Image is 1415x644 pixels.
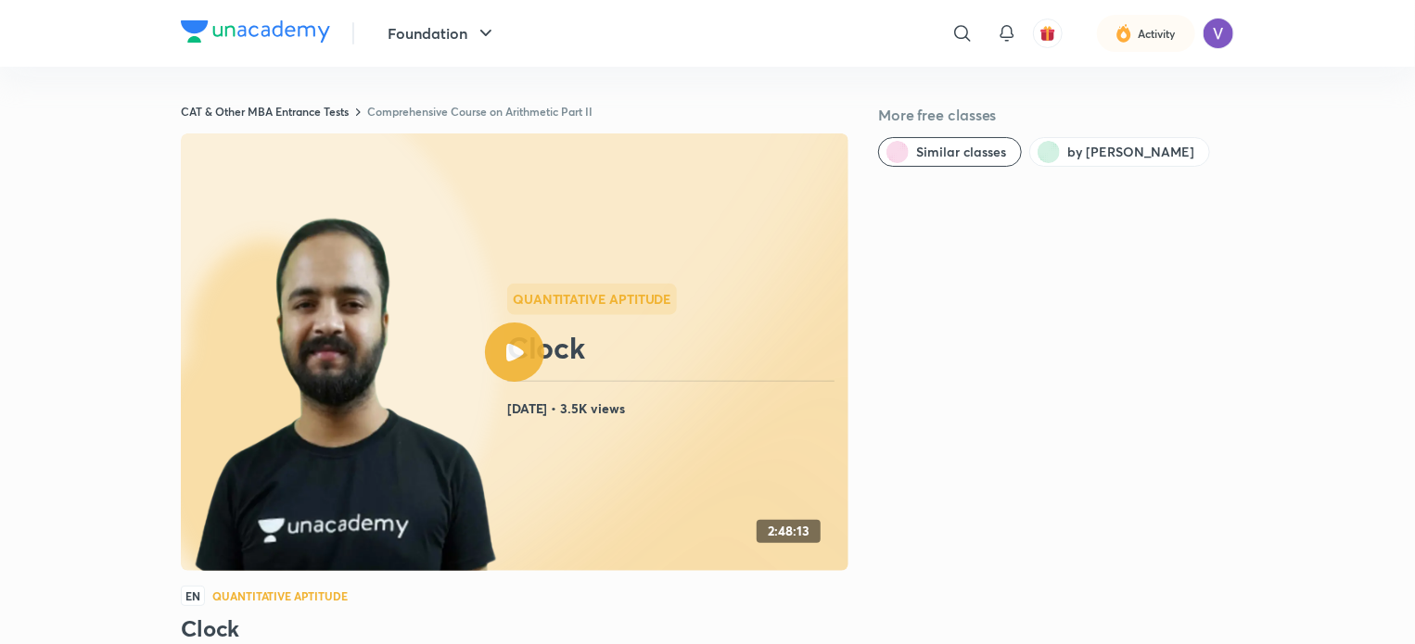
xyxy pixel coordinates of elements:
img: activity [1115,22,1132,44]
img: Company Logo [181,20,330,43]
button: Foundation [376,15,508,52]
button: avatar [1033,19,1063,48]
h3: Clock [181,613,848,643]
button: Similar classes [878,137,1022,167]
h5: More free classes [878,104,1234,126]
span: EN [181,586,205,606]
img: avatar [1039,25,1056,42]
h4: Quantitative Aptitude [212,590,348,601]
a: CAT & Other MBA Entrance Tests [181,104,349,119]
a: Company Logo [181,20,330,47]
h4: 2:48:13 [768,524,809,539]
h2: Clock [507,329,841,366]
a: Comprehensive Course on Arithmetic Part II [367,104,593,119]
span: Similar classes [916,143,1006,161]
span: by Raman Tiwari [1067,143,1194,161]
button: by Raman Tiwari [1029,137,1210,167]
h4: [DATE] • 3.5K views [507,397,841,421]
img: Vatsal Kanodia [1203,18,1234,49]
